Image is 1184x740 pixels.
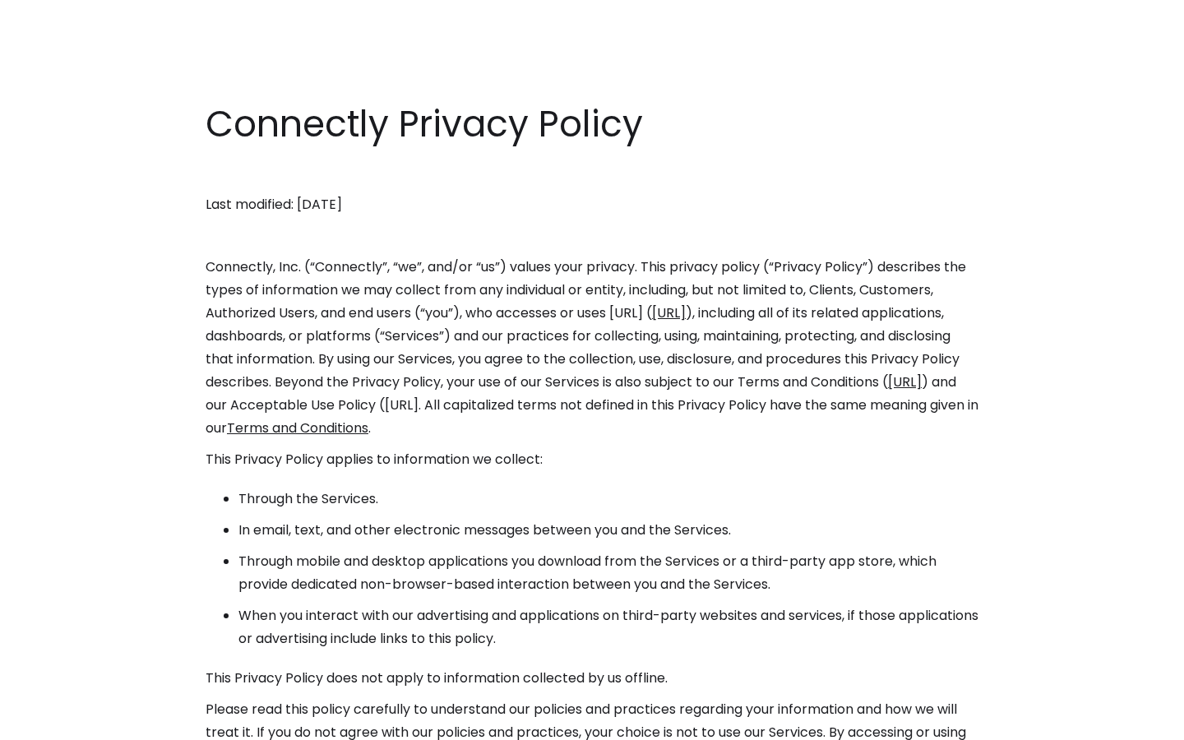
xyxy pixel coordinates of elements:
[238,604,978,650] li: When you interact with our advertising and applications on third-party websites and services, if ...
[888,372,922,391] a: [URL]
[227,419,368,437] a: Terms and Conditions
[206,99,978,150] h1: Connectly Privacy Policy
[238,550,978,596] li: Through mobile and desktop applications you download from the Services or a third-party app store...
[238,488,978,511] li: Through the Services.
[206,224,978,247] p: ‍
[206,162,978,185] p: ‍
[16,710,99,734] aside: Language selected: English
[238,519,978,542] li: In email, text, and other electronic messages between you and the Services.
[652,303,686,322] a: [URL]
[206,667,978,690] p: This Privacy Policy does not apply to information collected by us offline.
[33,711,99,734] ul: Language list
[206,193,978,216] p: Last modified: [DATE]
[206,448,978,471] p: This Privacy Policy applies to information we collect:
[206,256,978,440] p: Connectly, Inc. (“Connectly”, “we”, and/or “us”) values your privacy. This privacy policy (“Priva...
